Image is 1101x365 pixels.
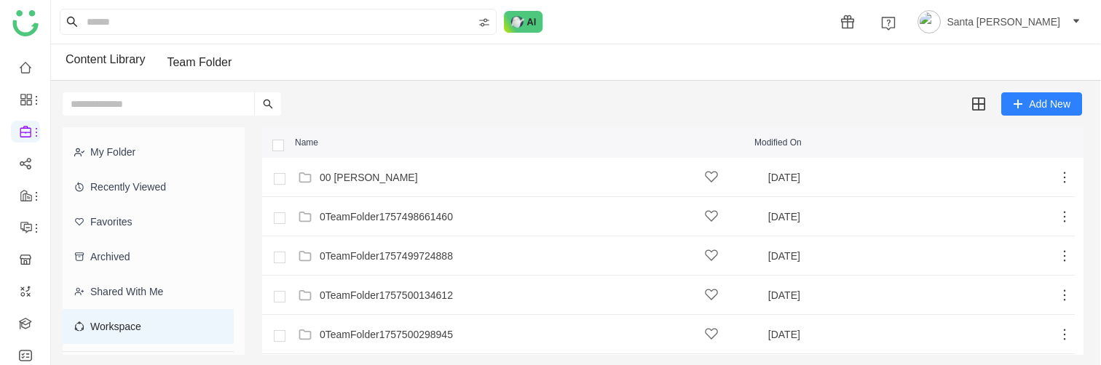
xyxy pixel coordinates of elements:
[12,10,39,36] img: logo
[63,309,234,344] div: Workspace
[66,53,232,71] div: Content Library
[167,56,232,68] a: Team Folder
[320,250,453,262] a: 0TeamFolder1757499724888
[320,329,453,340] a: 0TeamFolder1757500298945
[320,172,418,183] a: 00 [PERSON_NAME]
[298,170,312,185] img: Folder
[63,204,234,239] div: Favorites
[63,274,234,309] div: Shared with me
[320,211,453,222] a: 0TeamFolder1757498661460
[754,138,802,148] span: Modified On
[298,327,312,342] img: Folder
[917,10,941,33] img: avatar
[915,10,1084,33] button: Santa [PERSON_NAME]
[63,169,234,204] div: Recently Viewed
[768,172,917,182] div: [DATE]
[1001,92,1082,116] button: Add New
[1029,96,1070,112] span: Add New
[881,16,896,31] img: help.svg
[947,14,1060,30] span: Santa [PERSON_NAME]
[298,288,312,302] img: Folder
[768,251,917,261] div: [DATE]
[298,209,312,224] img: Folder
[768,212,917,222] div: [DATE]
[768,329,917,340] div: [DATE]
[972,97,985,111] img: grid.svg
[320,289,453,301] a: 0TeamFolder1757500134612
[768,290,917,300] div: [DATE]
[298,249,312,263] img: Folder
[478,17,490,28] img: search-type.svg
[63,135,234,169] div: My Folder
[295,138,318,148] span: Name
[63,239,234,274] div: Archived
[504,11,543,33] img: ask-buddy-normal.svg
